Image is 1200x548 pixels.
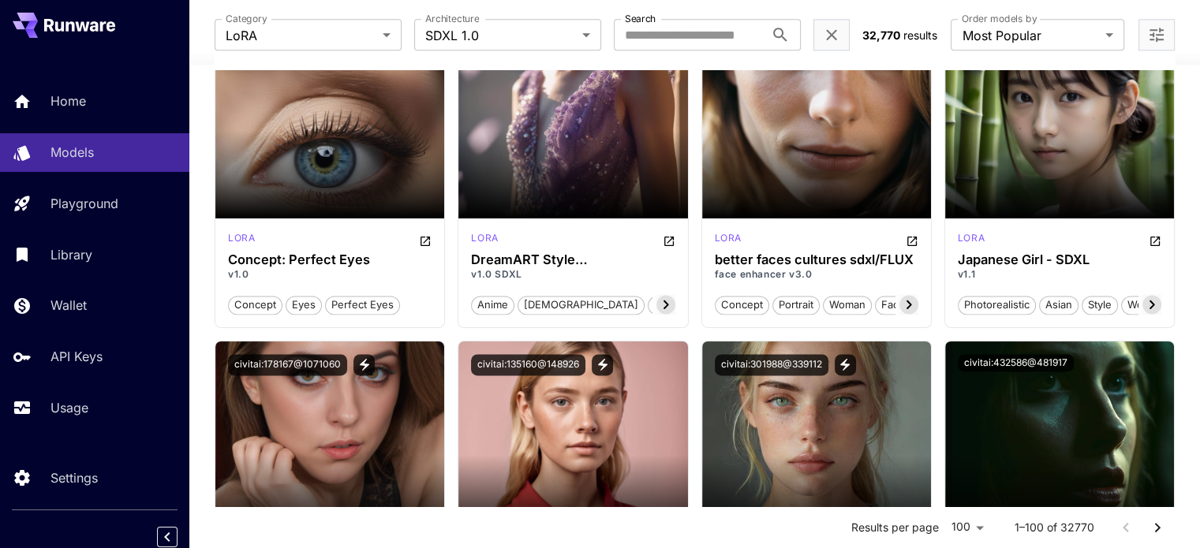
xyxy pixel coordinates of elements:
p: lora [958,231,985,245]
span: concept [716,297,768,313]
p: v1.0 SDXL [471,267,675,281]
span: art [649,297,674,313]
span: style [1082,297,1117,313]
p: v1.0 [228,267,432,281]
button: perfect eyes [325,294,400,315]
button: civitai:301988@339112 [715,354,828,375]
p: Usage [50,398,88,417]
button: photorealistic [958,294,1036,315]
p: Results per page [851,520,939,535]
button: Go to next page [1142,512,1173,543]
div: SDXL 1.0 [228,231,255,250]
p: Wallet [50,296,87,315]
span: Most Popular [962,26,1099,45]
label: Architecture [425,12,479,25]
button: civitai:178167@1071060 [228,354,347,375]
span: eyes [286,297,321,313]
h3: Japanese Girl - SDXL [958,252,1161,267]
h3: better faces cultures sdxl/FLUX [715,252,918,267]
button: Open in CivitAI [663,231,675,250]
span: woman [824,297,871,313]
button: style [1082,294,1118,315]
button: woman [823,294,872,315]
span: asian [1040,297,1078,313]
button: [DEMOGRAPHIC_DATA] [518,294,645,315]
p: Settings [50,468,98,487]
p: Playground [50,194,118,213]
p: Models [50,143,94,162]
label: Order models by [962,12,1037,25]
span: photorealistic [959,297,1035,313]
button: View trigger words [592,354,613,375]
button: View trigger words [353,354,375,375]
div: SDXL 1.0 [471,231,498,250]
button: portrait [772,294,820,315]
span: woman [1122,297,1169,313]
button: Open in CivitAI [906,231,918,250]
button: woman [1121,294,1170,315]
div: SDXL 1.0 [958,231,985,250]
h3: DreamART Style [PERSON_NAME] [471,252,675,267]
button: face [875,294,911,315]
button: Open in CivitAI [419,231,432,250]
div: DreamART Style LORA [471,252,675,267]
p: lora [715,231,742,245]
span: 32,770 [862,28,900,42]
p: lora [228,231,255,245]
p: v1.1 [958,267,1161,281]
button: civitai:135160@148926 [471,354,585,375]
label: Search [625,12,656,25]
label: Category [226,12,267,25]
button: concept [228,294,282,315]
div: SDXL 1.0 [715,231,742,250]
p: lora [471,231,498,245]
p: Library [50,245,92,264]
span: results [903,28,937,42]
button: asian [1039,294,1079,315]
button: View trigger words [835,354,856,375]
button: art [648,294,675,315]
span: LoRA [226,26,376,45]
p: 1–100 of 32770 [1015,520,1094,535]
button: Clear filters (2) [822,25,841,45]
span: portrait [773,297,819,313]
button: eyes [286,294,322,315]
span: concept [229,297,282,313]
span: perfect eyes [326,297,399,313]
button: civitai:432586@481917 [958,354,1074,371]
span: SDXL 1.0 [425,26,576,45]
h3: Concept: Perfect Eyes [228,252,432,267]
button: anime [471,294,514,315]
span: anime [472,297,514,313]
p: face enhancer v3.0 [715,267,918,281]
p: Home [50,91,86,110]
button: Open more filters [1147,25,1166,45]
span: [DEMOGRAPHIC_DATA] [518,297,644,313]
button: concept [715,294,769,315]
button: Collapse sidebar [157,527,178,547]
div: 100 [945,516,989,539]
span: face [876,297,910,313]
button: Open in CivitAI [1149,231,1161,250]
p: API Keys [50,347,103,366]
